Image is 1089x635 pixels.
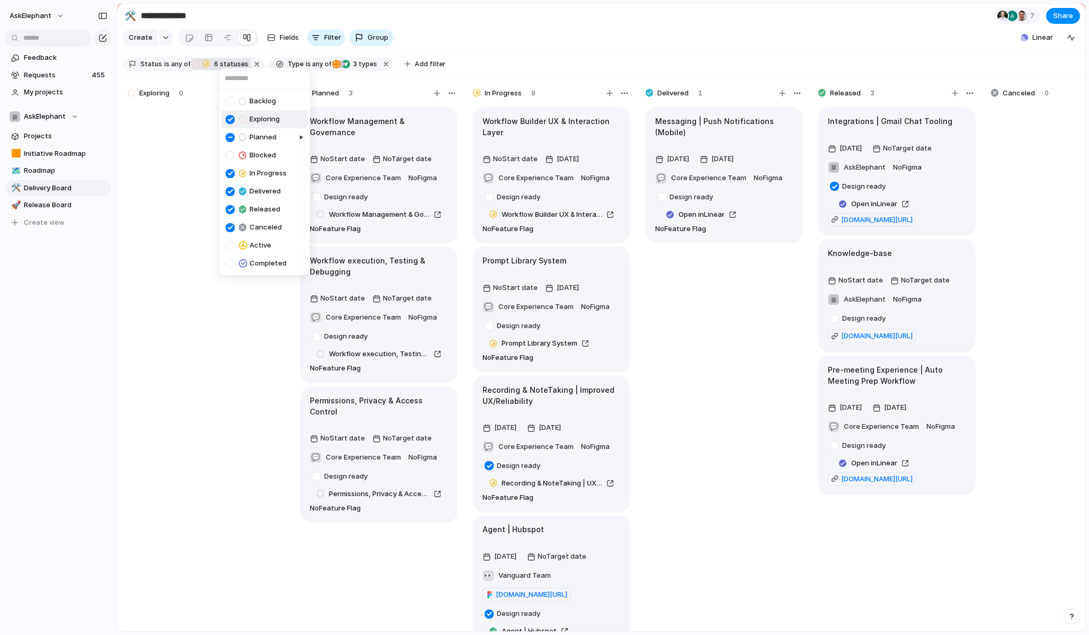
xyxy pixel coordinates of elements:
[249,258,287,269] span: Completed
[249,114,280,125] span: Exploring
[249,96,276,107] span: Backlog
[249,150,276,161] span: Blocked
[249,204,280,215] span: Released
[249,168,287,179] span: In Progress
[249,132,276,143] span: Planned
[249,222,282,233] span: Canceled
[249,240,271,251] span: Active
[249,186,281,197] span: Delivered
